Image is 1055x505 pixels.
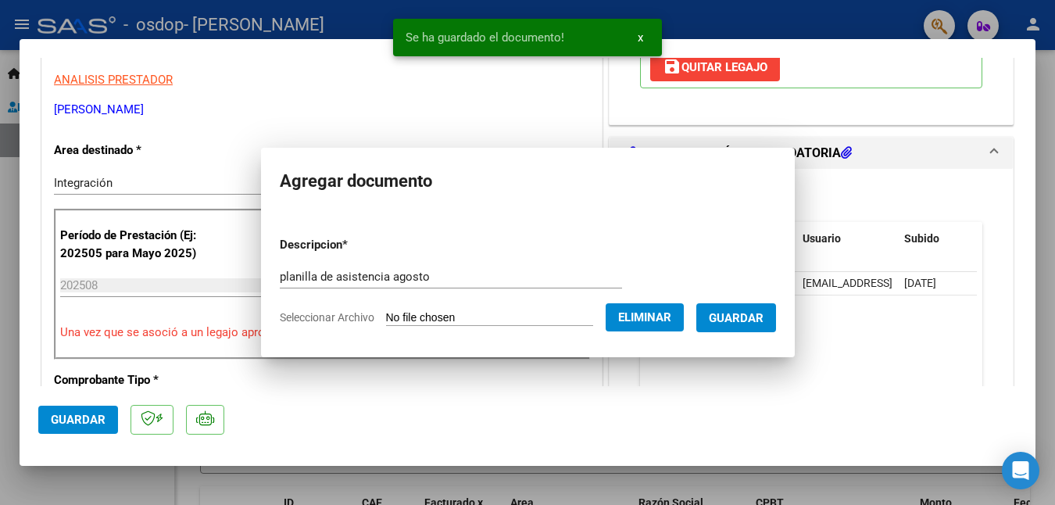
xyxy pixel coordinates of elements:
button: Eliminar [606,303,684,331]
p: Area destinado * [54,141,215,159]
p: Comprobante Tipo * [54,371,215,389]
button: Quitar Legajo [650,53,780,81]
p: [PERSON_NAME] [54,101,590,119]
span: Usuario [803,232,841,245]
span: ANALISIS PRESTADOR [54,73,173,87]
span: Quitar Legajo [663,60,767,74]
button: Guardar [38,406,118,434]
datatable-header-cell: Subido [898,222,976,256]
h2: Agregar documento [280,167,776,196]
p: Una vez que se asoció a un legajo aprobado no se puede cambiar el período de prestación. [60,324,584,342]
span: Guardar [51,413,105,427]
div: DOCUMENTACIÓN RESPALDATORIA [610,169,1013,493]
p: Descripcion [280,236,429,254]
span: Integración [54,176,113,190]
h1: DOCUMENTACIÓN RESPALDATORIA [625,144,852,163]
mat-expansion-panel-header: DOCUMENTACIÓN RESPALDATORIA [610,138,1013,169]
span: Guardar [709,311,764,325]
p: Período de Prestación (Ej: 202505 para Mayo 2025) [60,227,217,262]
div: Open Intercom Messenger [1002,452,1039,489]
span: x [638,30,643,45]
span: [DATE] [904,277,936,289]
datatable-header-cell: Acción [976,222,1054,256]
button: Guardar [696,303,776,332]
span: Eliminar [618,310,671,324]
datatable-header-cell: Usuario [796,222,898,256]
span: Seleccionar Archivo [280,311,374,324]
span: Se ha guardado el documento! [406,30,564,45]
span: Subido [904,232,939,245]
